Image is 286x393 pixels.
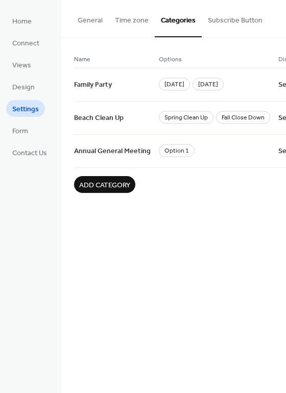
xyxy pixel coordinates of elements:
span: Add category [79,180,130,191]
a: Design [6,78,41,95]
a: Connect [6,34,45,51]
span: Home [12,16,32,27]
span: Settings [12,104,39,115]
span: Family Party [74,76,112,95]
span: Name [74,54,90,65]
a: Contact Us [6,144,53,161]
span: Option 1 [159,144,195,157]
a: Views [6,56,37,73]
span: Form [12,126,28,137]
a: Form [6,122,34,139]
span: Options [159,54,182,65]
span: [DATE] [193,78,224,91]
span: Spring Clean Up [159,111,213,124]
span: Views [12,60,31,71]
span: Annual General Meeting [74,142,151,161]
button: Add category [74,176,135,193]
a: Home [6,12,38,29]
span: Fall Close Down [216,111,270,124]
span: Beach Clean Up [74,109,124,128]
span: Connect [12,38,39,49]
span: Design [12,82,35,93]
span: Contact Us [12,148,47,159]
span: [DATE] [159,78,190,91]
a: Settings [6,100,45,117]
